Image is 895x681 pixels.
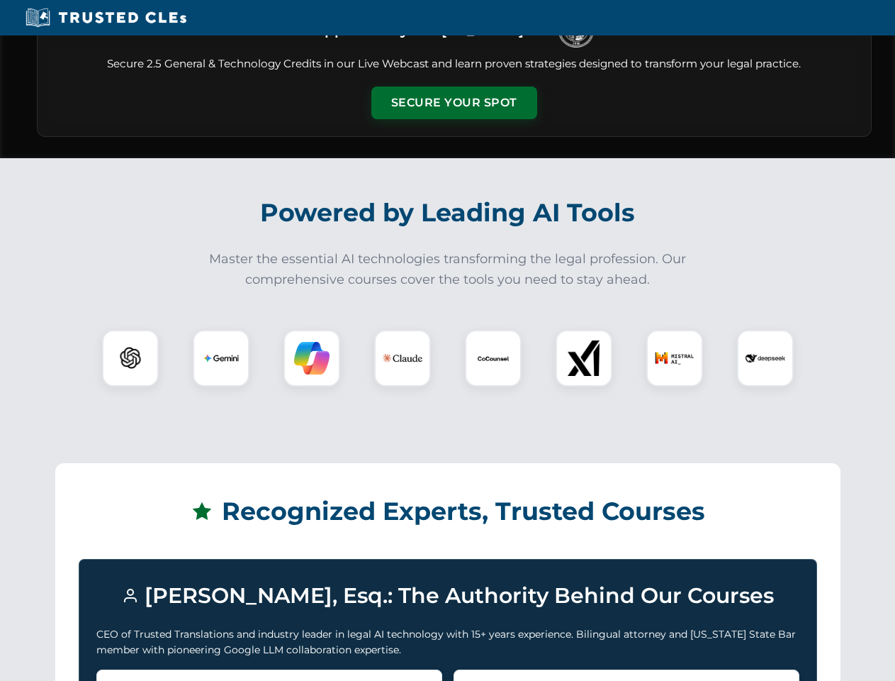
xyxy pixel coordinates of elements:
[371,87,537,119] button: Secure Your Spot
[21,7,191,28] img: Trusted CLEs
[193,330,249,387] div: Gemini
[737,330,794,387] div: DeepSeek
[465,330,522,387] div: CoCounsel
[55,56,854,72] p: Secure 2.5 General & Technology Credits in our Live Webcast and learn proven strategies designed ...
[200,249,696,290] p: Master the essential AI technologies transforming the legal profession. Our comprehensive courses...
[283,330,340,387] div: Copilot
[374,330,431,387] div: Claude
[96,626,799,658] p: CEO of Trusted Translations and industry leader in legal AI technology with 15+ years experience....
[79,487,817,536] h2: Recognized Experts, Trusted Courses
[556,330,612,387] div: xAI
[110,338,151,379] img: ChatGPT Logo
[655,338,694,378] img: Mistral AI Logo
[475,340,511,376] img: CoCounsel Logo
[55,188,840,238] h2: Powered by Leading AI Tools
[96,577,799,615] h3: [PERSON_NAME], Esq.: The Authority Behind Our Courses
[566,340,602,376] img: xAI Logo
[203,340,239,376] img: Gemini Logo
[745,338,785,378] img: DeepSeek Logo
[383,338,422,378] img: Claude Logo
[294,340,330,376] img: Copilot Logo
[102,330,159,387] div: ChatGPT
[646,330,703,387] div: Mistral AI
